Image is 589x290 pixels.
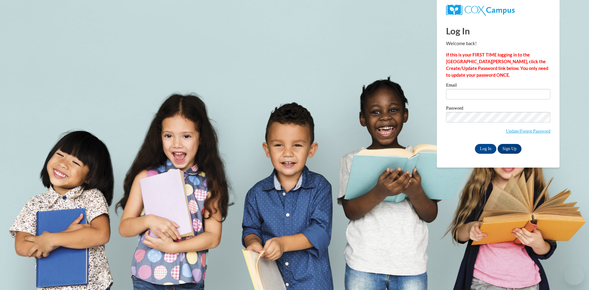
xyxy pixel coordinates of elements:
[564,265,584,285] iframe: Button to launch messaging window
[475,144,496,154] input: Log In
[446,52,548,78] strong: If this is your FIRST TIME logging in to the [GEOGRAPHIC_DATA][PERSON_NAME], click the Create/Upd...
[446,5,550,16] a: COX Campus
[506,129,550,133] a: Update/Forgot Password
[498,144,522,154] a: Sign Up
[446,83,550,89] label: Email
[446,40,550,47] p: Welcome back!
[446,5,515,16] img: COX Campus
[446,106,550,112] label: Password
[446,25,550,37] h1: Log In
